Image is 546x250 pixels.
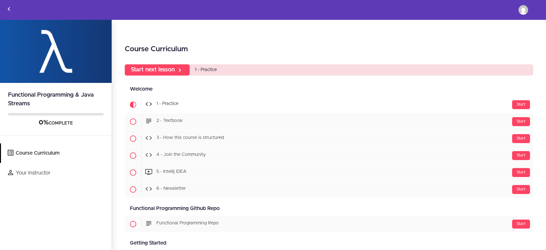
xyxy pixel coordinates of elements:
[512,185,530,194] div: Start
[1,143,112,163] a: Course Curriculum
[1,163,112,183] a: Your Instructor
[512,168,530,177] div: Start
[125,96,141,113] span: Current item
[8,119,104,127] div: COMPLETE
[156,221,219,226] span: Functional Programming Repo
[156,136,224,140] span: 3 - How this course is structured
[125,64,190,76] a: Start next lesson
[512,134,530,143] div: Start
[156,153,206,157] span: 4 - Join the Community
[125,216,533,232] a: Start Functional Programming Repo
[156,170,186,174] span: 5 - Intellij IDEA
[39,119,49,126] span: 0%
[125,44,533,55] h2: Course Curriculum
[0,0,18,20] a: Back to courses
[512,100,530,109] div: Start
[125,181,533,198] a: Start 6 - Newsletter
[195,68,217,72] span: 1 - Practice
[125,96,533,113] a: Current item Start 1 - Practice
[125,201,533,216] div: Functional Programming Github Repo
[512,220,530,229] div: Start
[156,187,186,191] span: 6 - Newsletter
[512,151,530,160] div: Start
[125,113,533,130] a: Start 2 - Textbook
[156,102,178,106] span: 1 - Practice
[125,130,533,147] a: Start 3 - How this course is structured
[125,147,533,164] a: Start 4 - Join the Community
[156,119,183,123] span: 2 - Textbook
[125,82,533,96] div: Welcome
[518,5,528,15] img: grecualexandrugabriel1997@gmail.com
[125,164,533,181] a: Start 5 - Intellij IDEA
[5,5,13,13] svg: Back to courses
[512,117,530,126] div: Start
